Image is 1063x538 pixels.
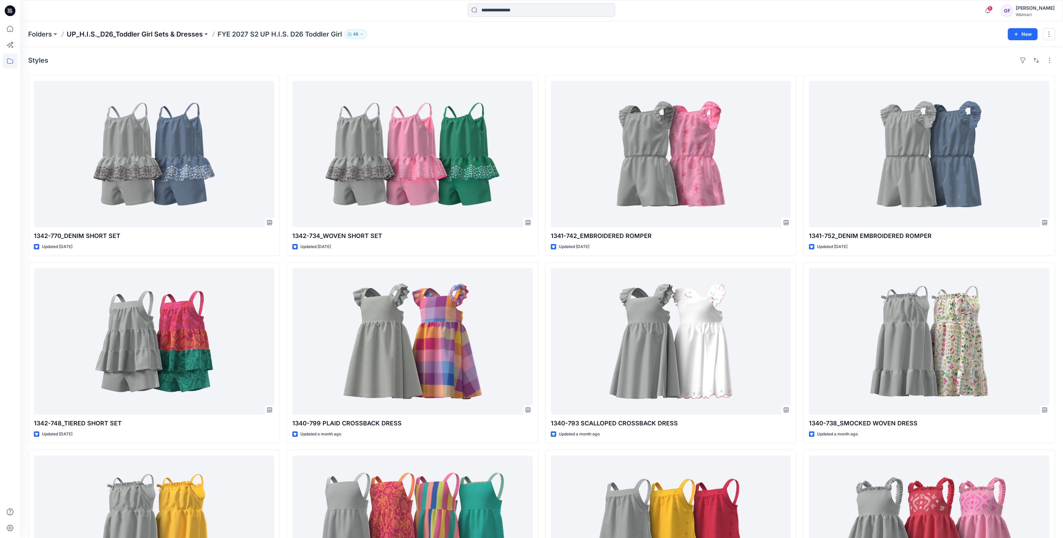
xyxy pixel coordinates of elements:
[559,243,589,250] p: Updated [DATE]
[551,81,791,227] a: 1341-742_EMBROIDERED ROMPER
[1008,28,1038,40] button: New
[345,29,367,39] button: 48
[218,29,342,39] p: FYE 2027 S2 UP H.I.S. D26 Toddler Girl
[809,231,1049,241] p: 1341-752_DENIM EMBROIDERED ROMPER
[42,431,72,438] p: Updated [DATE]
[28,56,48,64] h4: Styles
[34,231,274,241] p: 1342-770_DENIM SHORT SET
[292,268,533,415] a: 1340-799 PLAID CROSSBACK DRESS
[1016,12,1055,17] div: Walmart
[1001,5,1013,17] div: GF
[1016,4,1055,12] div: [PERSON_NAME]
[353,31,358,38] p: 48
[67,29,203,39] a: UP_H.I.S._D26_Toddler Girl Sets & Dresses
[809,81,1049,227] a: 1341-752_DENIM EMBROIDERED ROMPER
[34,268,274,415] a: 1342-748_TIERED SHORT SET
[28,29,52,39] a: Folders
[34,81,274,227] a: 1342-770_DENIM SHORT SET
[292,231,533,241] p: 1342-734_WOVEN SHORT SET
[817,431,858,438] p: Updated a month ago
[809,419,1049,428] p: 1340-738_SMOCKED WOVEN DRESS
[559,431,600,438] p: Updated a month ago
[551,419,791,428] p: 1340-793 SCALLOPED CROSSBACK DRESS
[34,419,274,428] p: 1342-748_TIERED SHORT SET
[42,243,72,250] p: Updated [DATE]
[292,419,533,428] p: 1340-799 PLAID CROSSBACK DRESS
[300,431,341,438] p: Updated a month ago
[300,243,331,250] p: Updated [DATE]
[987,6,993,11] span: 5
[551,231,791,241] p: 1341-742_EMBROIDERED ROMPER
[551,268,791,415] a: 1340-793 SCALLOPED CROSSBACK DRESS
[292,81,533,227] a: 1342-734_WOVEN SHORT SET
[809,268,1049,415] a: 1340-738_SMOCKED WOVEN DRESS
[817,243,847,250] p: Updated [DATE]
